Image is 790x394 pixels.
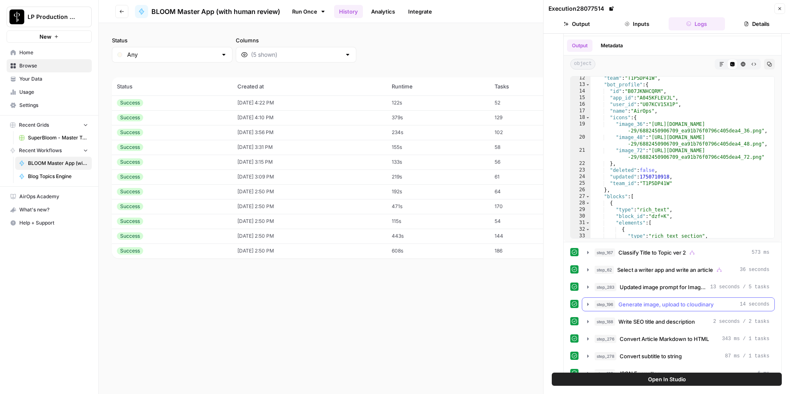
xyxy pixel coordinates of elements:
button: Output [548,17,605,30]
span: 87 ms / 1 tasks [725,352,769,360]
a: Settings [7,99,92,112]
span: Recent Workflows [19,147,62,154]
td: [DATE] 2:50 PM [232,229,387,243]
label: Columns [236,36,356,44]
div: 12 [571,75,590,81]
td: 52 [490,95,570,110]
td: [DATE] 3:15 PM [232,155,387,169]
div: Success [117,203,143,210]
div: 25 [571,180,590,187]
span: BLOOM Master App (with human review) [151,7,280,16]
span: Convert subtitle to string [620,352,682,360]
div: 23 [571,167,590,174]
span: Toggle code folding, rows 28 through 51 [586,200,590,206]
a: History [334,5,363,18]
a: Browse [7,59,92,72]
button: What's new? [7,203,92,216]
button: 36 seconds [582,263,774,276]
span: object [570,59,595,70]
button: 13 seconds / 5 tasks [582,280,774,294]
span: Write SEO title and description [618,318,695,326]
div: 33 [571,233,590,239]
div: 14 [571,88,590,95]
a: BLOOM Master App (with human review) [15,157,92,170]
a: SuperBloom - Master Topic List [15,131,92,144]
span: Updated image prompt for Imagen 4 [620,283,707,291]
span: Convert Article Markdown to HTML [620,335,709,343]
button: 343 ms / 1 tasks [582,332,774,345]
button: Help + Support [7,216,92,229]
span: step_278 [595,352,616,360]
td: 56 [490,155,570,169]
div: 22 [571,160,590,167]
th: Status [112,77,232,95]
button: 2 seconds / 2 tasks [582,315,774,328]
span: Usage [19,88,88,96]
a: Blog Topics Engine [15,170,92,183]
span: (11 records) [112,63,777,77]
div: 31 [571,220,590,226]
button: 87 ms / 1 tasks [582,350,774,363]
div: Execution 28077514 [548,5,616,13]
div: Success [117,173,143,181]
td: 186 [490,243,570,258]
img: LP Production Workloads Logo [9,9,24,24]
span: step_196 [595,300,615,308]
span: Generate image, upload to cloudinary [618,300,713,308]
a: AirOps Academy [7,190,92,203]
span: 6 ms [757,370,769,377]
span: Toggle code folding, rows 18 through 22 [586,114,590,121]
div: What's new? [7,204,91,216]
span: Toggle code folding, rows 32 through 49 [586,226,590,233]
span: LP Production Workloads [28,13,77,21]
span: JSON Formatter [618,369,659,378]
span: SuperBloom - Master Topic List [28,134,88,141]
span: Classify Title to Topic ver 2 [618,248,686,257]
span: Blog Topics Engine [28,173,88,180]
td: 155s [387,140,489,155]
div: 30 [571,213,590,220]
span: Toggle code folding, rows 31 through 50 [586,220,590,226]
div: Success [117,114,143,121]
span: Your Data [19,75,88,83]
span: 573 ms [752,249,769,256]
a: Integrate [403,5,437,18]
span: New [39,32,51,41]
button: Logs [669,17,725,30]
span: 13 seconds / 5 tasks [710,283,769,291]
a: Run Once [287,5,331,19]
div: 19 [571,121,590,134]
span: 2 seconds / 2 tasks [713,318,769,325]
a: Your Data [7,72,92,86]
span: Recent Grids [19,121,49,129]
div: 32 [571,226,590,233]
td: 122s [387,95,489,110]
span: step_276 [595,335,616,343]
td: [DATE] 2:50 PM [232,243,387,258]
td: 471s [387,199,489,214]
td: [DATE] 4:22 PM [232,95,387,110]
button: 6 ms [582,367,774,380]
a: Analytics [366,5,400,18]
th: Runtime [387,77,489,95]
div: Success [117,232,143,240]
td: 608s [387,243,489,258]
td: 219s [387,169,489,184]
td: [DATE] 2:50 PM [232,214,387,229]
div: Success [117,188,143,195]
td: [DATE] 3:09 PM [232,169,387,184]
div: Success [117,144,143,151]
span: Home [19,49,88,56]
input: Any [127,51,217,59]
td: 192s [387,184,489,199]
span: step_189 [595,369,615,378]
button: Inputs [609,17,665,30]
div: 24 [571,174,590,180]
div: Success [117,247,143,255]
td: [DATE] 2:50 PM [232,199,387,214]
div: Success [117,158,143,166]
span: 14 seconds [740,301,769,308]
a: Usage [7,86,92,99]
button: Recent Workflows [7,144,92,157]
td: 115s [387,214,489,229]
